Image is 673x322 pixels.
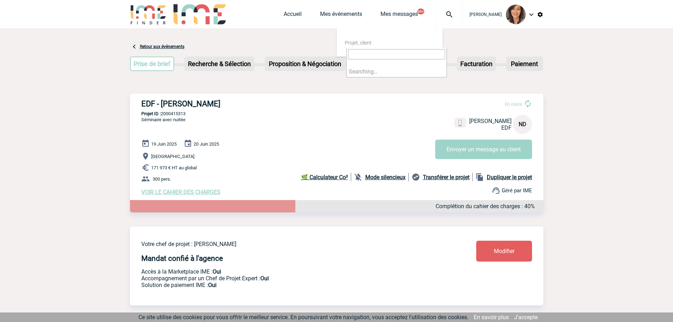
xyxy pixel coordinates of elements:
[457,57,495,70] p: Facturation
[494,248,514,254] span: Modifier
[194,141,219,147] span: 20 Juin 2025
[423,174,470,181] b: Transférer le projet
[130,4,167,24] img: IME-Finder
[470,12,502,17] span: [PERSON_NAME]
[507,57,542,70] p: Paiement
[474,314,509,321] a: En savoir plus
[365,174,406,181] b: Mode silencieux
[492,186,500,195] img: support.png
[469,118,512,124] span: [PERSON_NAME]
[141,117,185,122] span: Séminaire avec nuitée
[320,11,362,21] a: Mes événements
[141,268,435,275] p: Accès à la Marketplace IME :
[141,99,353,108] h3: EDF - [PERSON_NAME]
[151,154,194,159] span: [GEOGRAPHIC_DATA]
[141,282,435,288] p: Conformité aux process achat client, Prise en charge de la facturation, Mutualisation de plusieur...
[506,5,526,24] img: 103585-1.jpg
[131,57,174,70] p: Prise de brief
[417,8,424,14] button: 99+
[502,187,532,194] span: Géré par IME
[208,282,217,288] b: Oui
[505,101,522,107] span: En cours
[141,241,435,247] p: Votre chef de projet : [PERSON_NAME]
[457,120,464,126] img: portable.png
[151,141,177,147] span: 19 Juin 2025
[347,66,447,77] li: Searching…
[141,275,435,282] p: Prestation payante
[380,11,418,21] a: Mes messages
[519,121,526,128] span: ND
[284,11,302,21] a: Accueil
[213,268,221,275] b: Oui
[141,189,220,195] a: VOIR LE CAHIER DES CHARGES
[501,124,512,131] span: EDF
[301,174,348,181] b: 🌿 Calculateur Co²
[130,111,543,116] p: 2000415313
[141,111,161,116] b: Projet ID :
[151,165,197,170] span: 171 973 € HT au global
[140,44,184,49] a: Retour aux événements
[265,57,345,70] p: Proposition & Négociation
[345,40,372,46] span: Projet, client
[514,314,538,321] a: J'accepte
[141,254,223,263] h4: Mandat confié à l'agence
[138,314,468,321] span: Ce site utilise des cookies pour vous offrir le meilleur service. En poursuivant votre navigation...
[476,173,484,181] img: file_copy-black-24dp.png
[487,174,532,181] b: Dupliquer le projet
[153,176,171,182] span: 300 pers.
[260,275,269,282] b: Oui
[435,140,532,159] button: Envoyer un message au client
[301,173,351,181] a: 🌿 Calculateur Co²
[185,57,254,70] p: Recherche & Sélection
